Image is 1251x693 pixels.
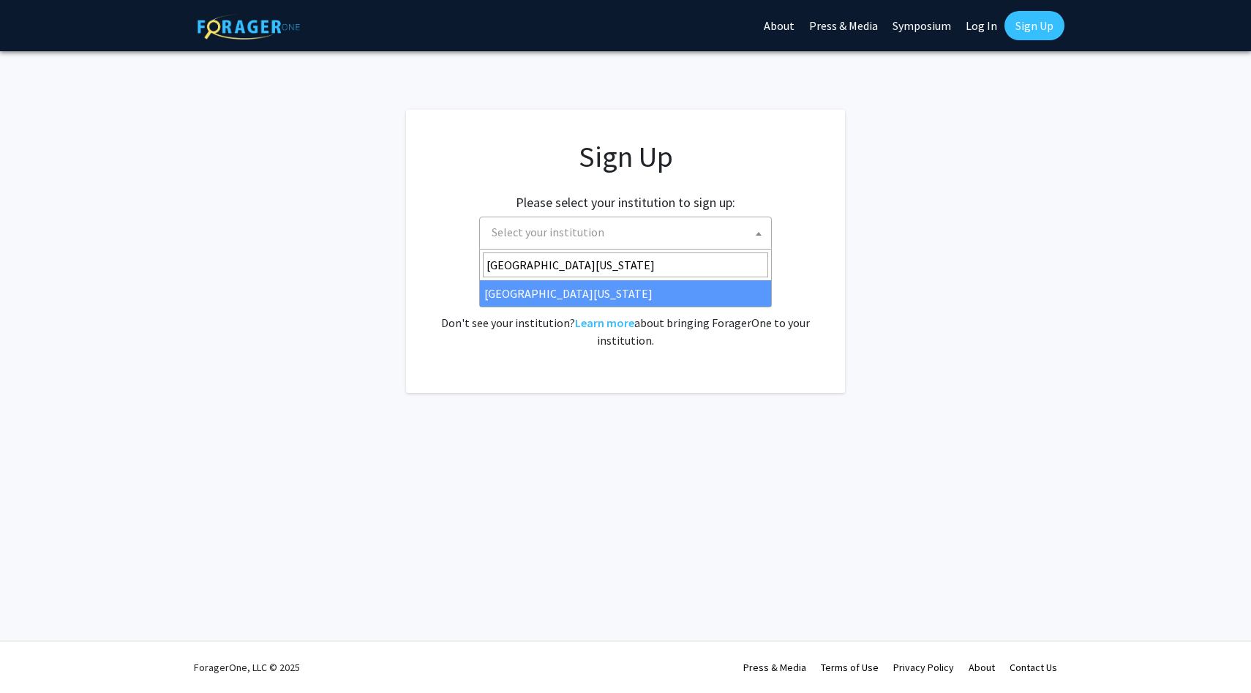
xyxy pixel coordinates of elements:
img: ForagerOne Logo [198,14,300,40]
h1: Sign Up [435,139,816,174]
a: Privacy Policy [893,661,954,674]
a: Learn more about bringing ForagerOne to your institution [575,315,634,330]
h2: Please select your institution to sign up: [516,195,735,211]
span: Select your institution [479,217,772,250]
li: [GEOGRAPHIC_DATA][US_STATE] [480,280,771,307]
a: Press & Media [743,661,806,674]
a: Sign Up [1004,11,1064,40]
a: Contact Us [1010,661,1057,674]
input: Search [483,252,768,277]
span: Select your institution [486,217,771,247]
a: About [969,661,995,674]
a: Terms of Use [821,661,879,674]
iframe: Chat [11,627,62,682]
div: Already have an account? . Don't see your institution? about bringing ForagerOne to your institut... [435,279,816,349]
span: Select your institution [492,225,604,239]
div: ForagerOne, LLC © 2025 [194,642,300,693]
